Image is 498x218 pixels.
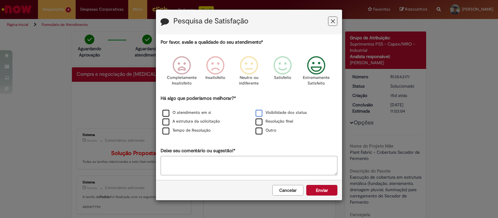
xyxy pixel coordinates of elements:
[306,185,337,196] button: Enviar
[167,75,197,86] p: Completamente Insatisfeito
[267,51,298,94] div: Satisfeito
[272,185,303,196] button: Cancelar
[162,128,211,133] label: Tempo de Resolução
[256,128,276,133] label: Outro
[161,148,235,154] label: Deixe seu comentário ou sugestão!*
[161,39,263,46] label: Por favor, avalie a qualidade do seu atendimento*
[256,119,293,124] label: Resolução final
[173,17,248,25] label: Pesquisa de Satisfação
[300,51,332,94] div: Extremamente Satisfeito
[200,51,231,94] div: Insatisfeito
[162,119,220,124] label: A estrutura da solicitação
[233,51,265,94] div: Neutro ou indiferente
[274,75,291,81] p: Satisfeito
[161,95,337,135] div: Há algo que poderíamos melhorar?*
[256,110,307,116] label: Visibilidade dos status
[205,75,225,81] p: Insatisfeito
[238,75,260,86] p: Neutro ou indiferente
[303,75,330,86] p: Extremamente Satisfeito
[166,51,197,94] div: Completamente Insatisfeito
[162,110,211,116] label: O atendimento em si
